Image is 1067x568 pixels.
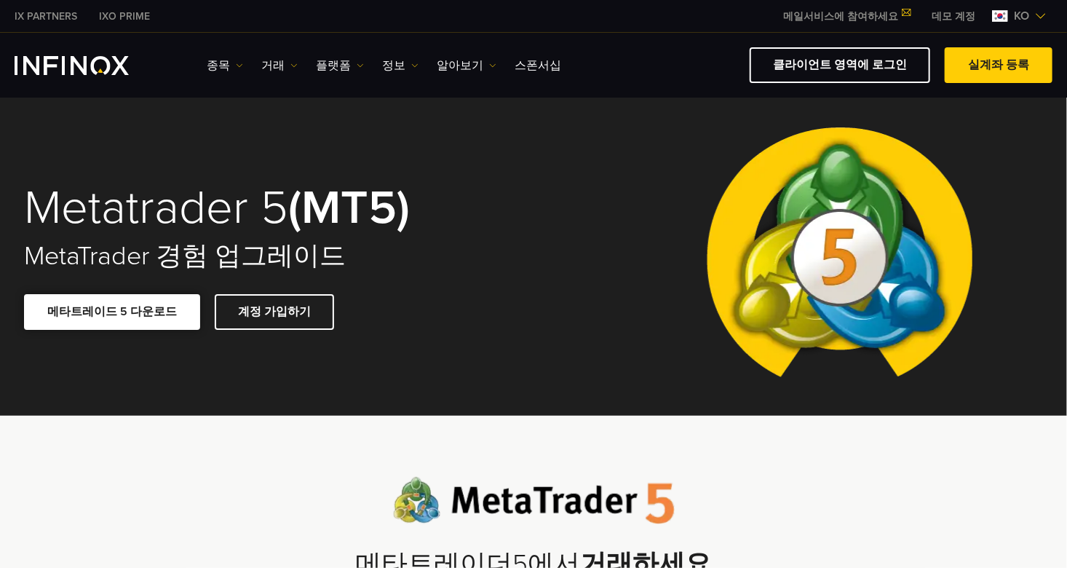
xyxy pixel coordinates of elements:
a: 계정 가입하기 [215,294,334,330]
a: 정보 [382,57,419,74]
a: 알아보기 [437,57,496,74]
a: 스폰서십 [515,57,561,74]
a: INFINOX [4,9,88,24]
a: 종목 [207,57,243,74]
a: INFINOX MENU [921,9,986,24]
h2: MetaTrader 경험 업그레이드 [24,240,513,272]
span: ko [1008,7,1035,25]
img: Meta Trader 5 logo [393,477,675,524]
a: 메타트레이드 5 다운로드 [24,294,200,330]
a: 클라이언트 영역에 로그인 [750,47,930,83]
a: 플랫폼 [316,57,364,74]
strong: (MT5) [288,179,410,237]
a: 거래 [261,57,298,74]
a: INFINOX Logo [15,56,163,75]
a: 실계좌 등록 [945,47,1052,83]
img: Meta Trader 5 [695,97,984,416]
a: 메일서비스에 참여하세요 [772,10,921,23]
h1: Metatrader 5 [24,184,513,233]
a: INFINOX [88,9,161,24]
